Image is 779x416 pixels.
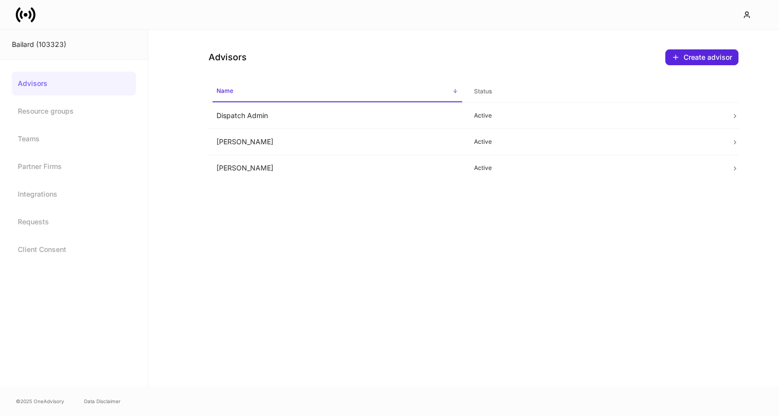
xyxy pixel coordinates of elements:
div: Create advisor [672,53,732,61]
a: Advisors [12,72,136,95]
span: Name [213,81,462,102]
a: Partner Firms [12,155,136,178]
a: Resource groups [12,99,136,123]
span: © 2025 OneAdvisory [16,397,64,405]
p: Active [474,138,716,146]
h6: Status [474,86,492,96]
button: Create advisor [665,49,738,65]
div: Bailard (103323) [12,40,136,49]
td: Dispatch Admin [209,103,466,129]
a: Client Consent [12,238,136,261]
a: Requests [12,210,136,234]
p: Active [474,164,716,172]
td: [PERSON_NAME] [209,155,466,181]
p: Active [474,112,716,120]
a: Data Disclaimer [84,397,121,405]
a: Teams [12,127,136,151]
span: Status [470,82,720,102]
a: Integrations [12,182,136,206]
h6: Name [216,86,233,95]
h4: Advisors [209,51,247,63]
td: [PERSON_NAME] [209,129,466,155]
